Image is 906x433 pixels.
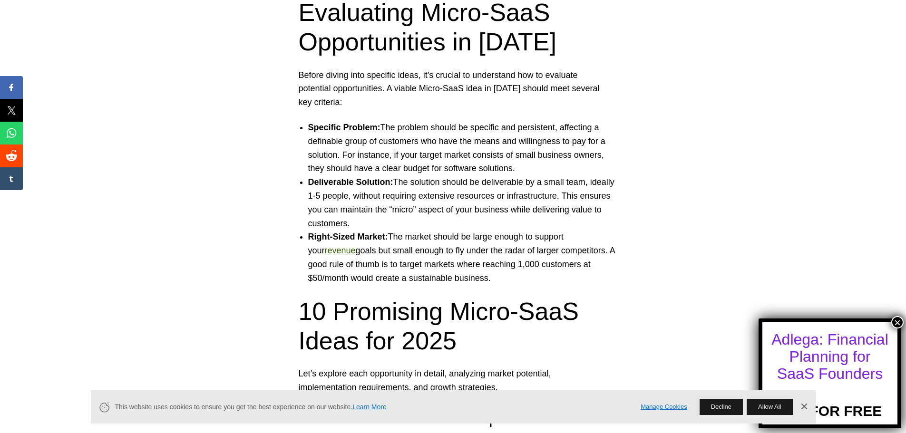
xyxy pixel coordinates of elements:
button: Allow All [747,399,792,415]
a: Learn More [352,403,387,411]
strong: Deliverable Solution: [308,177,393,187]
li: The market should be large enough to support your goals but small enough to fly under the radar o... [308,230,617,285]
li: The problem should be specific and persistent, affecting a definable group of customers who have ... [308,121,617,175]
strong: Specific Problem: [308,123,380,132]
svg: Cookie Icon [98,401,110,413]
p: Let’s explore each opportunity in detail, analyzing market potential, implementation requirements... [299,367,608,395]
li: The solution should be deliverable by a small team, ideally 1-5 people, without requiring extensi... [308,175,617,230]
strong: Right-Sized Market: [308,232,388,241]
a: Dismiss Banner [797,400,811,414]
div: Adlega: Financial Planning for SaaS Founders [771,331,889,382]
a: revenue [325,246,356,255]
a: Manage Cookies [641,402,687,412]
h2: 10 Promising Micro-SaaS Ideas for 2025 [299,297,608,356]
span: This website uses cookies to ensure you get the best experience on our website. [115,402,628,412]
p: Before diving into specific ideas, it’s crucial to understand how to evaluate potential opportuni... [299,68,608,109]
button: Decline [700,399,743,415]
button: Close [891,316,904,328]
a: TRY FOR FREE [778,387,882,419]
